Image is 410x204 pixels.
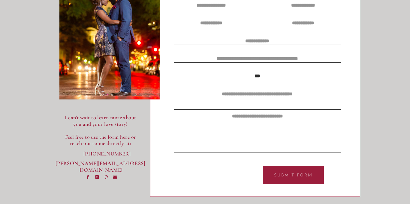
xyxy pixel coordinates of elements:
a: [PERSON_NAME][EMAIL_ADDRESS][DOMAIN_NAME] [55,160,146,167]
a: [PHONE_NUMBER] [83,151,117,157]
a: I can't wait to learn more about you and your love story!Feel free to use the form here or reach ... [60,114,141,147]
p: I can't wait to learn more about you and your love story! Feel free to use the form here or reach... [60,114,141,147]
a: Submit Form [266,172,321,178]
